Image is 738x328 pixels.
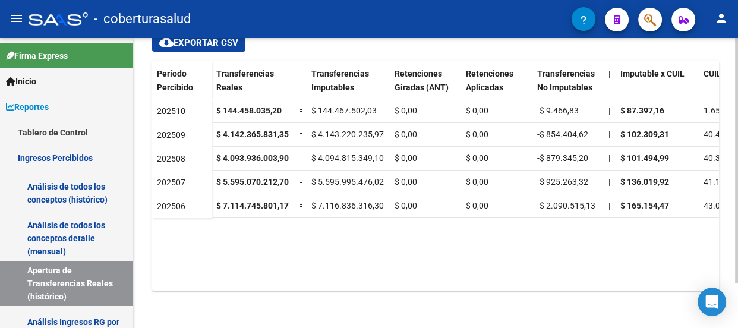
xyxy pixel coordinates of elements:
[395,130,417,139] span: $ 0,00
[620,177,669,187] strong: $ 136.019,92
[212,61,295,111] datatable-header-cell: Transferencias Reales
[94,6,191,32] span: - coberturasalud
[537,201,595,210] span: -$ 2.090.515,13
[714,11,728,26] mat-icon: person
[704,177,730,187] span: 41.141
[311,201,384,210] span: $ 7.116.836.316,30
[620,130,669,139] strong: $ 102.309,31
[537,69,595,92] span: Transferencias No Imputables
[620,201,669,210] strong: $ 165.154,47
[704,153,730,163] span: 40.345
[299,177,304,187] span: =
[395,201,417,210] span: $ 0,00
[216,130,289,139] strong: $ 4.142.365.831,35
[466,201,488,210] span: $ 0,00
[152,34,245,52] button: Exportar CSV
[216,106,282,115] strong: $ 144.458.035,20
[216,177,289,187] strong: $ 5.595.070.212,70
[157,130,185,140] span: 202509
[157,69,193,92] span: Período Percibido
[311,153,384,163] span: $ 4.094.815.349,10
[390,61,461,111] datatable-header-cell: Retenciones Giradas (ANT)
[608,177,610,187] span: |
[216,153,289,163] strong: $ 4.093.936.003,90
[6,75,36,88] span: Inicio
[608,69,611,78] span: |
[395,69,449,92] span: Retenciones Giradas (ANT)
[608,130,610,139] span: |
[6,100,49,113] span: Reportes
[395,153,417,163] span: $ 0,00
[608,153,610,163] span: |
[299,153,304,163] span: =
[620,153,669,163] strong: $ 101.494,99
[620,69,685,78] span: Imputable x CUIL
[704,201,730,210] span: 43.092
[216,69,274,92] span: Transferencias Reales
[466,177,488,187] span: $ 0,00
[159,37,238,48] span: Exportar CSV
[157,178,185,187] span: 202507
[466,130,488,139] span: $ 0,00
[620,106,664,115] strong: $ 87.397,16
[159,35,174,49] mat-icon: cloud_download
[466,153,488,163] span: $ 0,00
[608,201,610,210] span: |
[608,106,610,115] span: |
[704,69,731,78] span: CUILES
[395,177,417,187] span: $ 0,00
[704,130,730,139] span: 40.497
[466,69,513,92] span: Retenciones Aplicadas
[299,106,304,115] span: =
[537,153,588,163] span: -$ 879.345,20
[698,288,726,316] div: Open Intercom Messenger
[311,130,384,139] span: $ 4.143.220.235,97
[311,106,377,115] span: $ 144.467.502,03
[152,61,212,111] datatable-header-cell: Período Percibido
[10,11,24,26] mat-icon: menu
[466,106,488,115] span: $ 0,00
[461,61,532,111] datatable-header-cell: Retenciones Aplicadas
[307,61,390,111] datatable-header-cell: Transferencias Imputables
[704,106,725,115] span: 1.653
[299,201,304,210] span: =
[311,177,384,187] span: $ 5.595.995.476,02
[537,106,579,115] span: -$ 9.466,83
[6,49,68,62] span: Firma Express
[537,130,588,139] span: -$ 854.404,62
[395,106,417,115] span: $ 0,00
[157,201,185,211] span: 202506
[157,154,185,163] span: 202508
[532,61,604,111] datatable-header-cell: Transferencias No Imputables
[311,69,369,92] span: Transferencias Imputables
[537,177,588,187] span: -$ 925.263,32
[604,61,616,111] datatable-header-cell: |
[157,106,185,116] span: 202510
[216,201,289,210] strong: $ 7.114.745.801,17
[299,130,304,139] span: =
[616,61,699,111] datatable-header-cell: Imputable x CUIL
